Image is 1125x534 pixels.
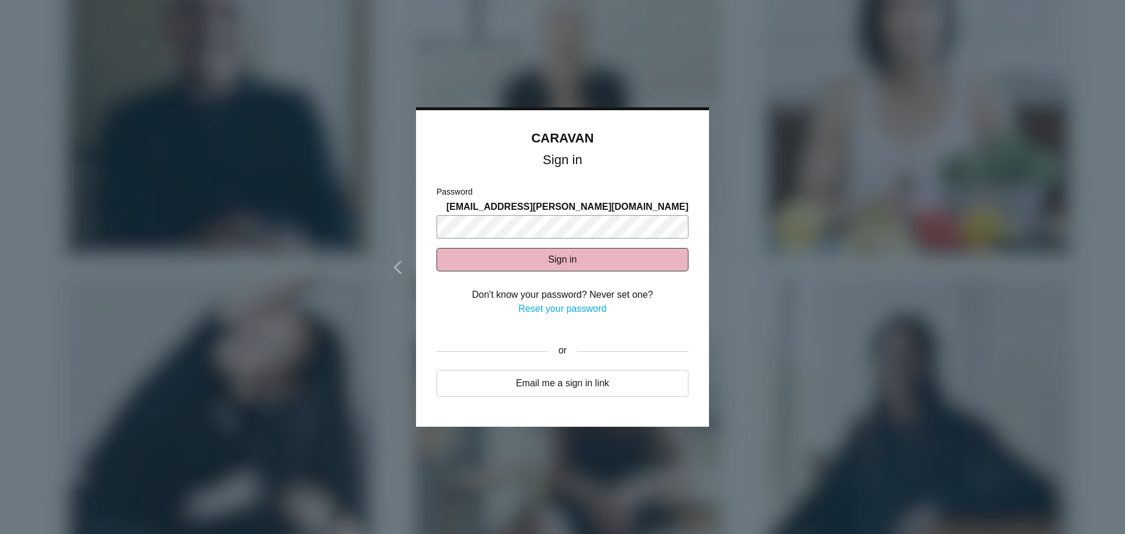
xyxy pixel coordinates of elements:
[531,131,594,145] a: CARAVAN
[437,370,688,397] a: Email me a sign in link
[446,200,688,214] span: [EMAIL_ADDRESS][PERSON_NAME][DOMAIN_NAME]
[437,288,688,302] div: Don't know your password? Never set one?
[548,336,577,366] div: or
[437,248,688,271] button: Sign in
[519,304,606,314] a: Reset your password
[437,155,688,165] h1: Sign in
[437,186,472,198] label: Password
